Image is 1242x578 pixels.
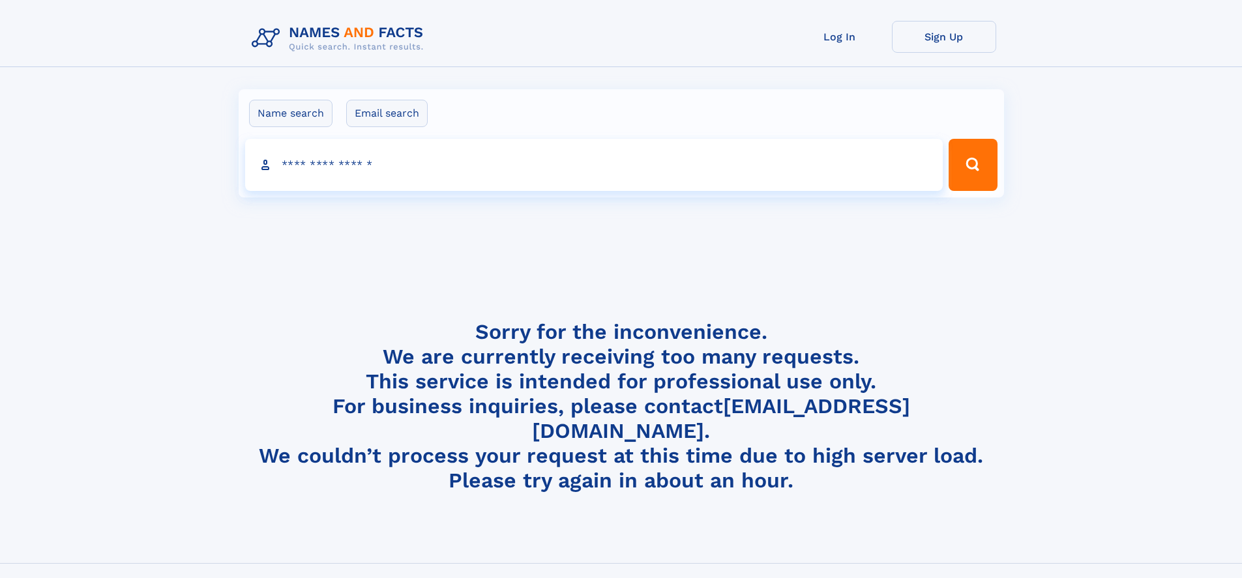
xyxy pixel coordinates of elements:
[249,100,333,127] label: Name search
[246,319,996,493] h4: Sorry for the inconvenience. We are currently receiving too many requests. This service is intend...
[949,139,997,191] button: Search Button
[788,21,892,53] a: Log In
[245,139,943,191] input: search input
[246,21,434,56] img: Logo Names and Facts
[532,394,910,443] a: [EMAIL_ADDRESS][DOMAIN_NAME]
[892,21,996,53] a: Sign Up
[346,100,428,127] label: Email search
